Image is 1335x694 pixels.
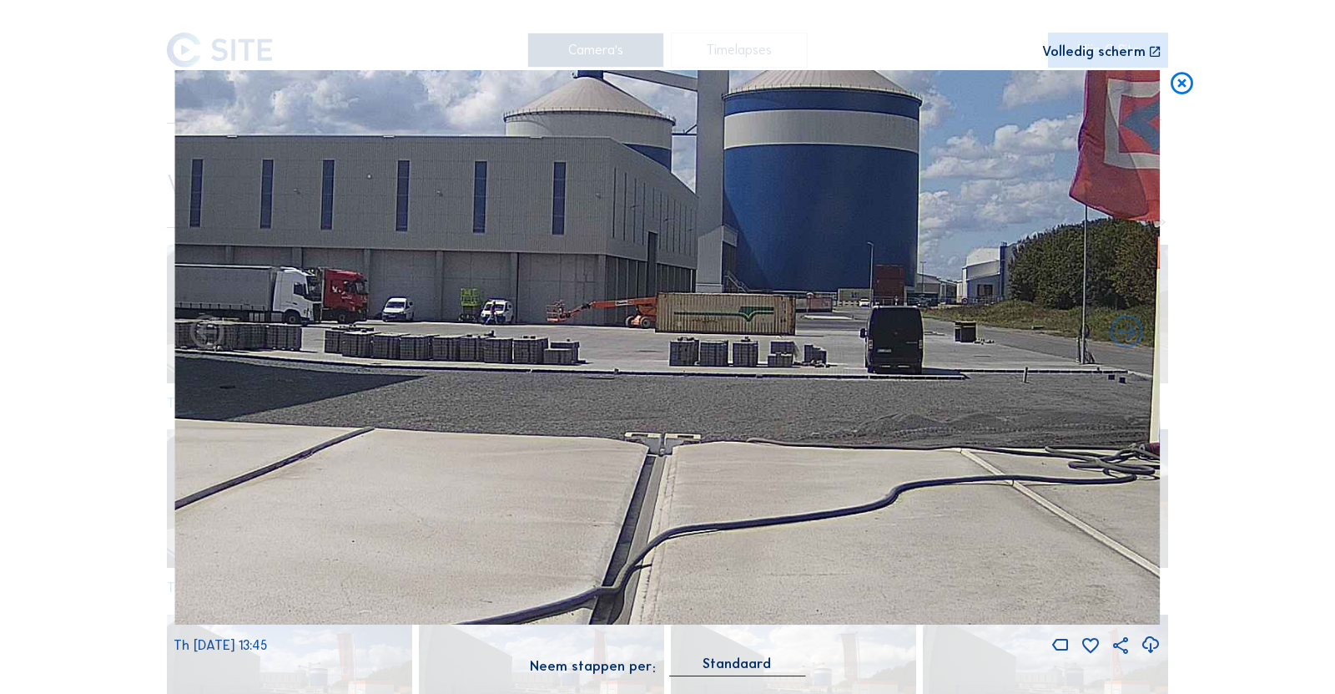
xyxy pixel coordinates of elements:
[174,70,1161,626] img: Image
[669,656,805,676] div: Standaard
[1106,313,1147,354] i: Back
[174,637,267,653] span: Th [DATE] 13:45
[187,313,228,354] i: Forward
[703,656,771,671] div: Standaard
[530,660,656,673] div: Neem stappen per:
[1042,45,1146,59] div: Volledig scherm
